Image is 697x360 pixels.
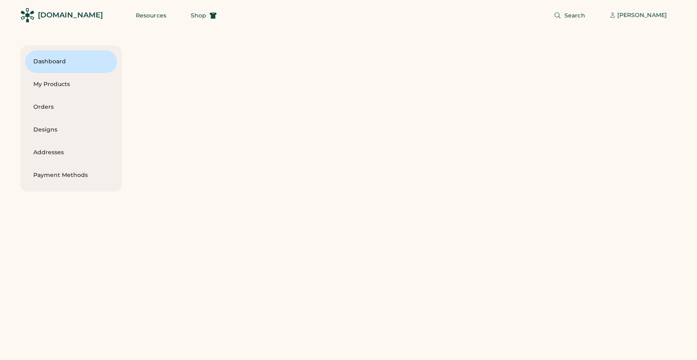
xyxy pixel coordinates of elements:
[181,7,227,24] button: Shop
[33,171,109,179] div: Payment Methods
[33,149,109,157] div: Addresses
[33,58,109,66] div: Dashboard
[20,8,35,22] img: Rendered Logo - Screens
[126,7,176,24] button: Resources
[38,10,103,20] div: [DOMAIN_NAME]
[564,13,585,18] span: Search
[33,80,109,88] div: My Products
[191,13,206,18] span: Shop
[617,11,667,19] div: [PERSON_NAME]
[33,103,109,111] div: Orders
[33,126,109,134] div: Designs
[544,7,595,24] button: Search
